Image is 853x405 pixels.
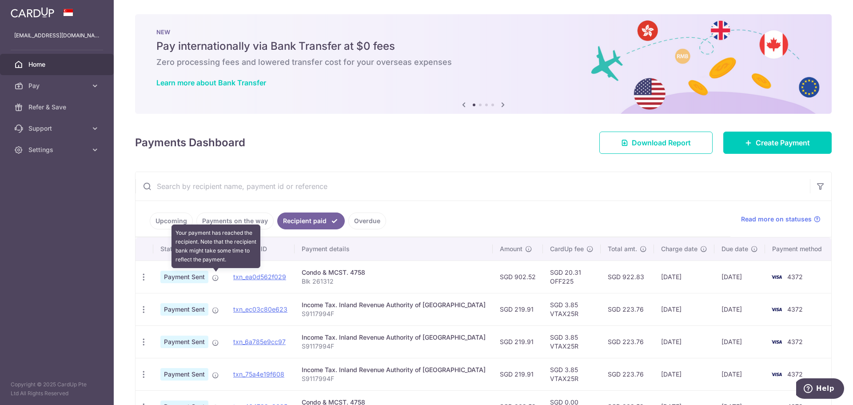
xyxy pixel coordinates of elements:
a: Recipient paid [277,213,345,229]
p: S9117994F [302,342,486,351]
h6: Zero processing fees and lowered transfer cost for your overseas expenses [156,57,810,68]
span: 4372 [787,338,803,345]
td: SGD 922.83 [601,261,654,293]
p: S9117994F [302,309,486,318]
td: SGD 223.76 [601,325,654,358]
td: SGD 223.76 [601,358,654,390]
td: [DATE] [714,325,765,358]
p: Blk 261312 [302,277,486,286]
td: [DATE] [714,261,765,293]
span: Charge date [661,245,698,253]
th: Payment method [765,237,833,261]
a: txn_ec03c80e623 [233,305,287,313]
td: [DATE] [714,293,765,325]
span: Payment Sent [160,336,208,348]
span: Settings [28,145,87,154]
td: SGD 223.76 [601,293,654,325]
span: 4372 [787,370,803,378]
td: SGD 902.52 [493,261,543,293]
img: Bank Card [768,272,785,282]
div: Your payment has reached the recipient. Note that the recipient bank might take some time to refl... [171,225,260,268]
iframe: Opens a widget where you can find more information [796,378,844,401]
span: Read more on statuses [741,215,812,224]
td: [DATE] [654,358,714,390]
td: SGD 219.91 [493,293,543,325]
span: Payment Sent [160,303,208,316]
span: Refer & Save [28,103,87,112]
a: Learn more about Bank Transfer [156,78,266,87]
td: SGD 3.85 VTAX25R [543,325,601,358]
input: Search by recipient name, payment id or reference [136,172,810,200]
a: Download Report [599,132,713,154]
img: Bank Card [768,369,785,380]
div: Income Tax. Inland Revenue Authority of [GEOGRAPHIC_DATA] [302,333,486,342]
td: SGD 20.31 OFF225 [543,261,601,293]
td: SGD 3.85 VTAX25R [543,293,601,325]
a: Overdue [348,213,386,229]
td: [DATE] [714,358,765,390]
span: 4372 [787,273,803,281]
span: Total amt. [608,245,637,253]
td: SGD 3.85 VTAX25R [543,358,601,390]
a: Upcoming [150,213,193,229]
img: Bank transfer banner [135,14,832,114]
span: Pay [28,81,87,90]
th: Payment details [295,237,493,261]
td: [DATE] [654,261,714,293]
span: Home [28,60,87,69]
div: Income Tax. Inland Revenue Authority of [GEOGRAPHIC_DATA] [302,365,486,374]
div: Income Tax. Inland Revenue Authority of [GEOGRAPHIC_DATA] [302,301,486,309]
a: txn_6a785e9cc97 [233,338,286,345]
td: SGD 219.91 [493,358,543,390]
span: Download Report [632,137,691,148]
span: CardUp fee [550,245,584,253]
img: CardUp [11,7,54,18]
td: [DATE] [654,293,714,325]
span: Create Payment [756,137,810,148]
h5: Pay internationally via Bank Transfer at $0 fees [156,39,810,53]
span: 4372 [787,305,803,313]
a: Create Payment [723,132,832,154]
td: SGD 219.91 [493,325,543,358]
a: Payments on the way [196,213,274,229]
h4: Payments Dashboard [135,135,245,151]
span: Payment Sent [160,271,208,283]
a: Read more on statuses [741,215,821,224]
img: Bank Card [768,304,785,315]
p: [EMAIL_ADDRESS][DOMAIN_NAME] [14,31,100,40]
p: S9117994F [302,374,486,383]
p: NEW [156,28,810,36]
a: txn_75a4e19f608 [233,370,284,378]
span: Due date [721,245,748,253]
div: Condo & MCST. 4758 [302,268,486,277]
span: Support [28,124,87,133]
th: Payment ID [226,237,295,261]
span: Status [160,245,179,253]
a: txn_ea0d562f029 [233,273,286,281]
span: Amount [500,245,522,253]
span: Payment Sent [160,368,208,381]
img: Bank Card [768,337,785,347]
td: [DATE] [654,325,714,358]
